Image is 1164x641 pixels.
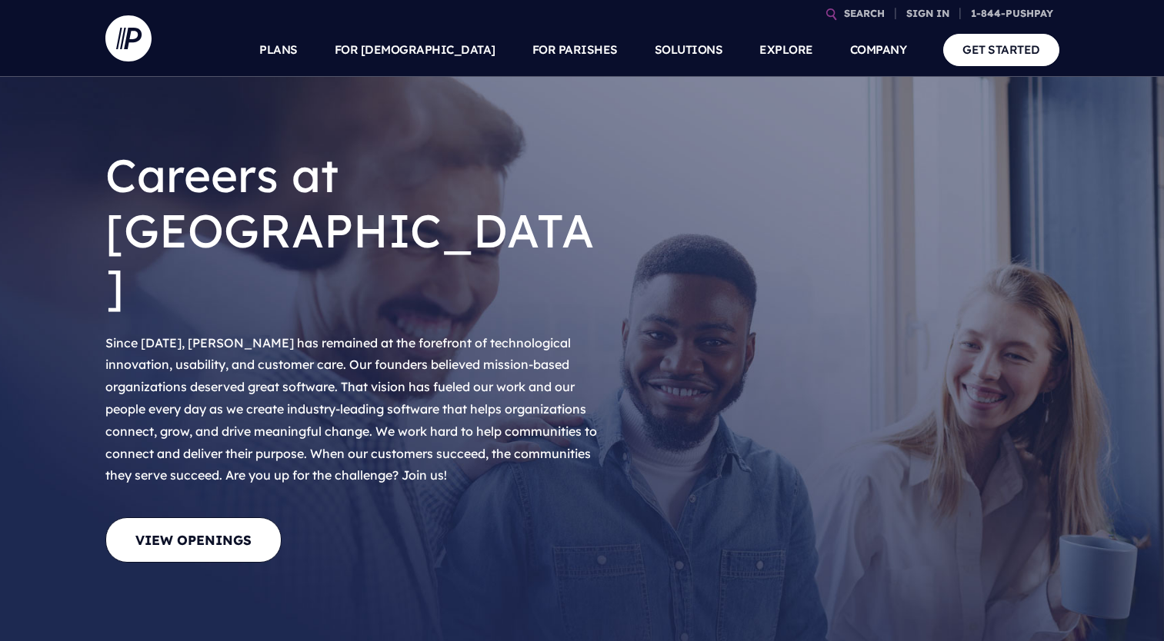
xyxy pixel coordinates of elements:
[105,517,282,563] a: View Openings
[655,23,723,77] a: SOLUTIONS
[943,34,1059,65] a: GET STARTED
[105,135,605,326] h1: Careers at [GEOGRAPHIC_DATA]
[105,335,597,483] span: Since [DATE], [PERSON_NAME] has remained at the forefront of technological innovation, usability,...
[532,23,618,77] a: FOR PARISHES
[335,23,495,77] a: FOR [DEMOGRAPHIC_DATA]
[759,23,813,77] a: EXPLORE
[259,23,298,77] a: PLANS
[850,23,907,77] a: COMPANY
